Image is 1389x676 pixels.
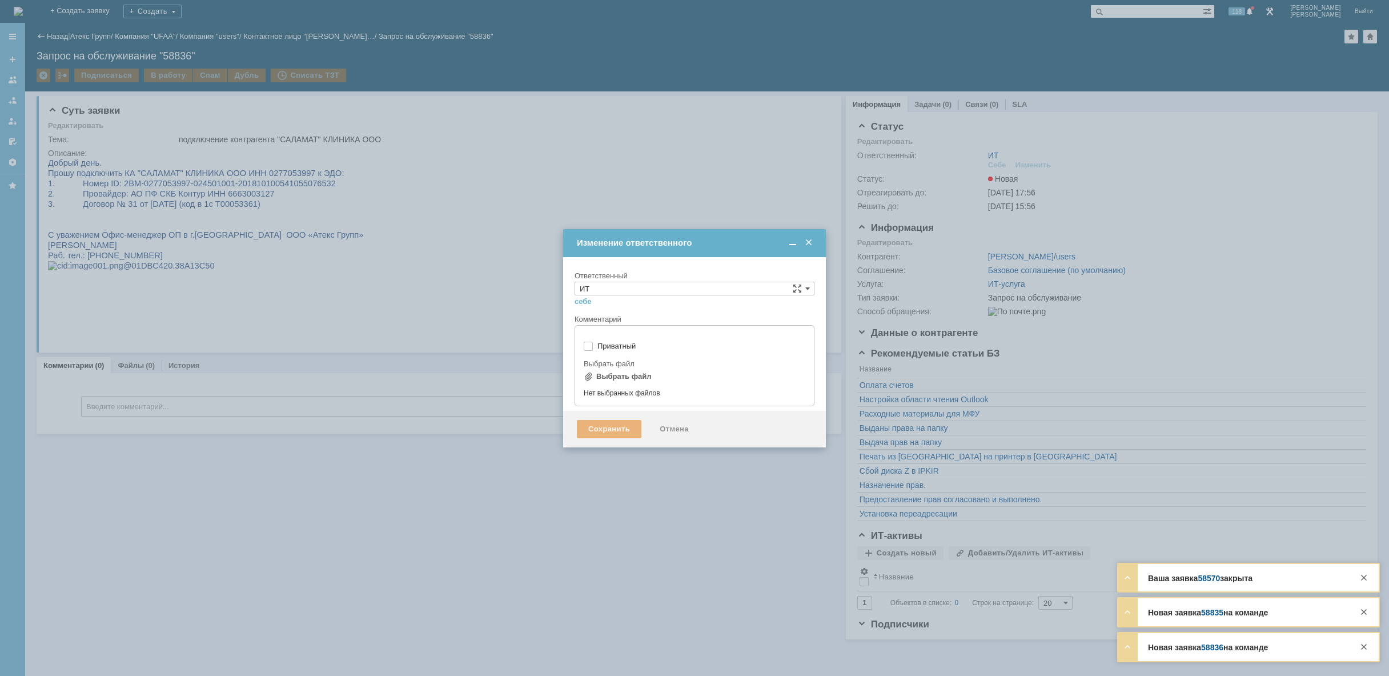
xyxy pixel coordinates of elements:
label: Приватный [597,342,803,351]
a: 58570 [1198,574,1220,583]
div: Развернуть [1121,605,1134,619]
div: Выбрать файл [584,360,803,367]
span: Закрыть [803,238,814,248]
strong: Ваша заявка закрыта [1148,574,1252,583]
span: Свернуть (Ctrl + M) [787,238,798,248]
div: Развернуть [1121,571,1134,585]
a: 58836 [1201,643,1223,652]
a: себе [575,297,592,306]
strong: Новая заявка на команде [1148,608,1268,617]
strong: Новая заявка на команде [1148,643,1268,652]
div: Комментарий [575,314,814,325]
div: Нет выбранных файлов [584,385,805,398]
div: Закрыть [1357,571,1371,585]
div: Выбрать файл [596,372,652,381]
div: Изменение ответственного [577,238,814,248]
div: Ответственный [575,272,812,279]
div: Закрыть [1357,605,1371,619]
div: Развернуть [1121,640,1134,654]
div: Закрыть [1357,640,1371,654]
span: Сложная форма [793,284,802,293]
a: 58835 [1201,608,1223,617]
